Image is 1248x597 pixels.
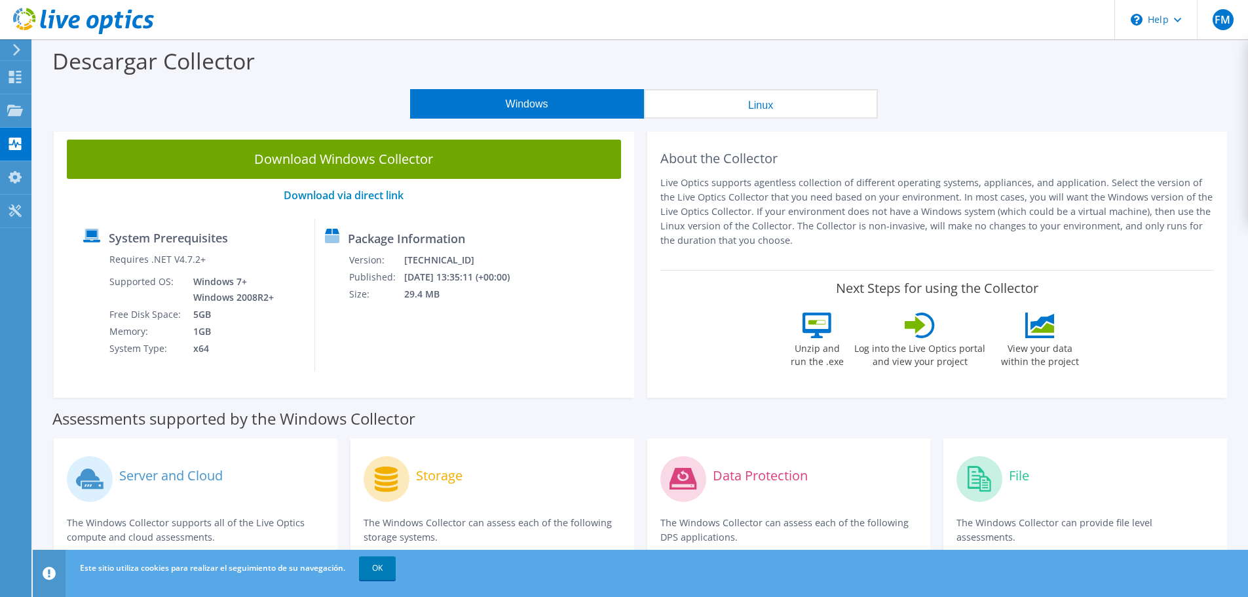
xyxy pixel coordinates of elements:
[67,140,621,179] a: Download Windows Collector
[183,340,276,357] td: x64
[183,323,276,340] td: 1GB
[67,516,324,545] p: The Windows Collector supports all of the Live Optics compute and cloud assessments.
[404,269,527,286] td: [DATE] 13:35:11 (+00:00)
[109,253,206,266] label: Requires .NET V4.7.2+
[109,323,183,340] td: Memory:
[1009,469,1029,482] label: File
[349,269,404,286] td: Published:
[284,188,404,202] a: Download via direct link
[713,469,808,482] label: Data Protection
[183,273,276,306] td: Windows 7+ Windows 2008R2+
[787,338,847,368] label: Unzip and run the .exe
[359,556,396,580] a: OK
[854,338,986,368] label: Log into the Live Optics portal and view your project
[349,252,404,269] td: Version:
[109,231,228,244] label: System Prerequisites
[183,306,276,323] td: 5GB
[348,232,465,245] label: Package Information
[956,516,1214,545] p: The Windows Collector can provide file level assessments.
[1131,14,1143,26] svg: \n
[660,151,1215,166] h2: About the Collector
[644,89,878,119] button: Linux
[404,286,527,303] td: 29.4 MB
[993,338,1087,368] label: View your data within the project
[109,340,183,357] td: System Type:
[349,286,404,303] td: Size:
[119,469,223,482] label: Server and Cloud
[364,516,621,545] p: The Windows Collector can assess each of the following storage systems.
[660,516,918,545] p: The Windows Collector can assess each of the following DPS applications.
[52,46,255,76] label: Descargar Collector
[80,562,345,573] span: Este sitio utiliza cookies para realizar el seguimiento de su navegación.
[109,306,183,323] td: Free Disk Space:
[836,280,1038,296] label: Next Steps for using the Collector
[1213,9,1234,30] span: FM
[416,469,463,482] label: Storage
[404,252,527,269] td: [TECHNICAL_ID]
[660,176,1215,248] p: Live Optics supports agentless collection of different operating systems, appliances, and applica...
[109,273,183,306] td: Supported OS:
[410,89,644,119] button: Windows
[52,412,415,425] label: Assessments supported by the Windows Collector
